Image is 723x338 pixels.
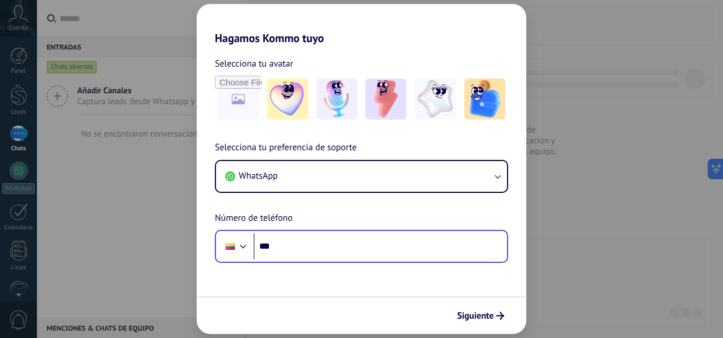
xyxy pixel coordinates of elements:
[415,79,456,119] img: -4.jpeg
[219,234,241,258] div: Colombia: + 57
[267,79,308,119] img: -1.jpeg
[452,306,509,325] button: Siguiente
[457,312,494,320] span: Siguiente
[197,4,526,45] h2: Hagamos Kommo tuyo
[239,170,278,182] span: WhatsApp
[215,56,293,71] span: Selecciona tu avatar
[365,79,406,119] img: -3.jpeg
[216,161,507,192] button: WhatsApp
[317,79,358,119] img: -2.jpeg
[215,211,293,226] span: Número de teléfono
[215,141,357,155] span: Selecciona tu preferencia de soporte
[464,79,505,119] img: -5.jpeg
